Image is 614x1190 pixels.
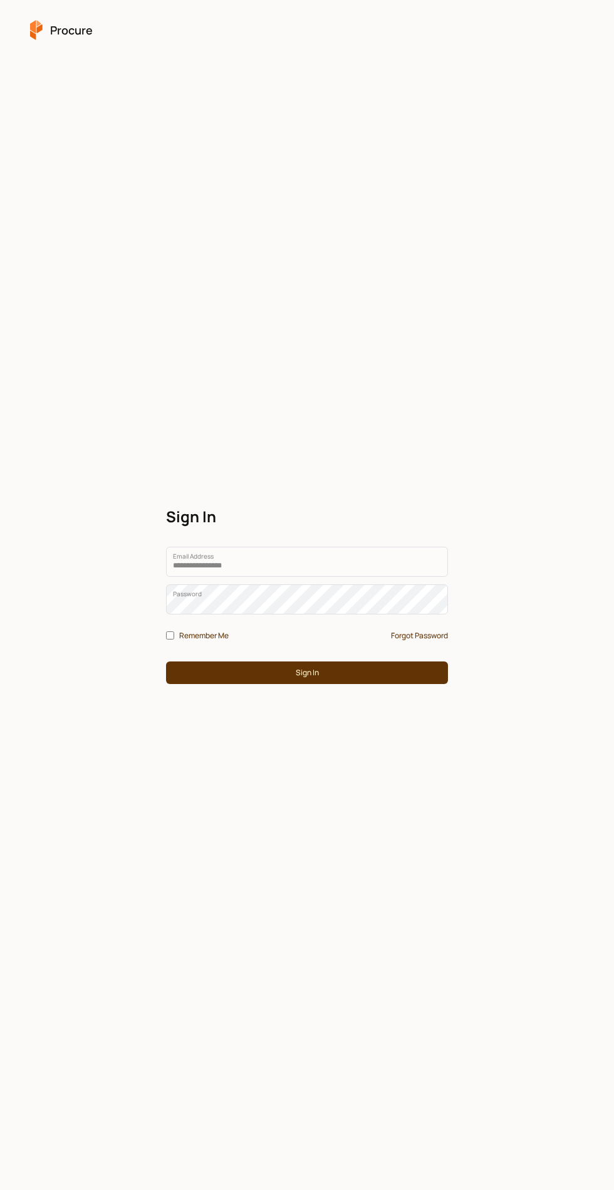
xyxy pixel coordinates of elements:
a: Forgot Password [391,631,448,641]
h1: Sign In [166,506,216,527]
a: Procure [30,20,584,51]
label: Email Address [173,552,214,561]
button: Sign In [166,661,448,684]
label: Password [173,589,202,598]
label: Remember Me [179,629,229,641]
span: Procure [50,23,93,38]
